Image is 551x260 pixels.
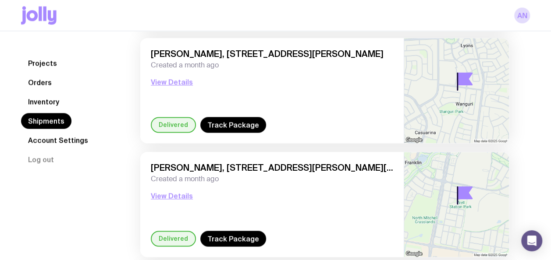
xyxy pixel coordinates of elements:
button: View Details [151,77,193,87]
a: Track Package [200,231,266,246]
span: Created a month ago [151,175,393,183]
a: Projects [21,56,64,71]
button: Log out [21,152,61,168]
a: AN [514,7,530,23]
div: Delivered [151,231,196,246]
div: Open Intercom Messenger [521,230,542,251]
div: Delivered [151,117,196,133]
button: View Details [151,190,193,201]
img: staticmap [404,38,509,143]
img: staticmap [404,152,509,257]
span: Created a month ago [151,61,393,70]
a: Orders [21,75,59,91]
a: Track Package [200,117,266,133]
a: Account Settings [21,133,95,148]
span: [PERSON_NAME], [STREET_ADDRESS][PERSON_NAME] [151,49,393,59]
a: Inventory [21,94,66,110]
span: [PERSON_NAME], [STREET_ADDRESS][PERSON_NAME][PERSON_NAME] [151,162,393,173]
a: Shipments [21,113,71,129]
